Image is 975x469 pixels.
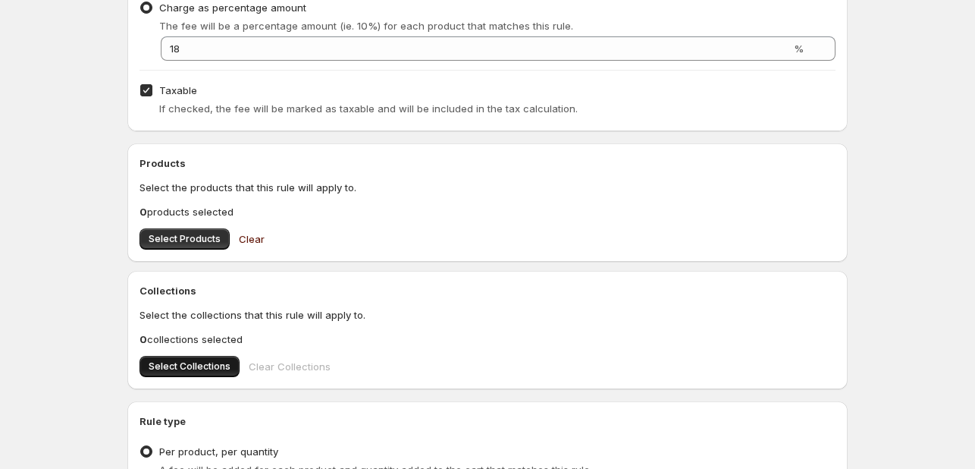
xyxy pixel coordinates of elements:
b: 0 [140,333,147,345]
span: % [794,42,804,55]
span: Charge as percentage amount [159,2,306,14]
button: Select Collections [140,356,240,377]
h2: Collections [140,283,835,298]
span: Select Products [149,233,221,245]
p: Select the collections that this rule will apply to. [140,307,835,323]
p: collections selected [140,332,835,347]
span: Select Collections [149,360,230,373]
span: Taxable [159,84,197,96]
h2: Rule type [140,414,835,429]
span: If checked, the fee will be marked as taxable and will be included in the tax calculation. [159,102,578,115]
p: products selected [140,204,835,219]
p: Select the products that this rule will apply to. [140,180,835,195]
p: The fee will be a percentage amount (ie. 10%) for each product that matches this rule. [159,18,835,33]
span: Per product, per quantity [159,445,278,458]
button: Select Products [140,228,230,250]
b: 0 [140,206,147,218]
h2: Products [140,156,835,171]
